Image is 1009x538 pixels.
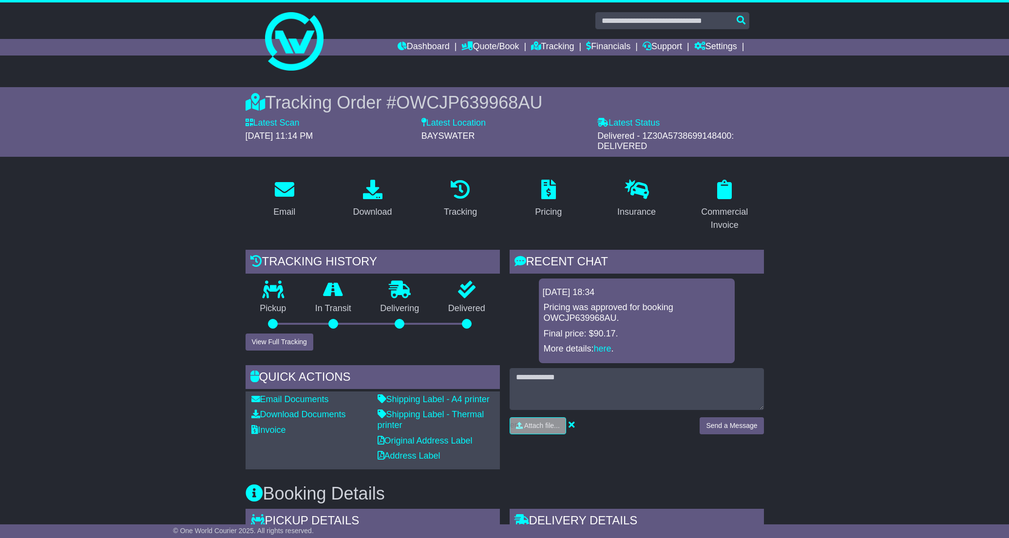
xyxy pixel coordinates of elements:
[700,417,763,434] button: Send a Message
[378,451,440,461] a: Address Label
[246,365,500,391] div: Quick Actions
[246,303,301,314] p: Pickup
[544,329,730,339] p: Final price: $90.17.
[461,39,519,56] a: Quote/Book
[251,394,329,404] a: Email Documents
[246,334,313,351] button: View Full Tracking
[535,205,562,219] div: Pricing
[444,205,477,219] div: Tracking
[510,250,764,276] div: RECENT CHAT
[544,302,730,323] p: Pricing was approved for booking OWCJP639968AU.
[378,394,490,404] a: Shipping Label - A4 printer
[692,205,758,232] div: Commercial Invoice
[273,205,295,219] div: Email
[543,287,731,298] div: [DATE] 18:34
[594,344,611,353] a: here
[617,205,656,219] div: Insurance
[597,118,660,129] label: Latest Status
[246,131,313,141] span: [DATE] 11:14 PM
[246,92,764,113] div: Tracking Order #
[421,131,475,141] span: BAYSWATER
[366,303,434,314] p: Delivering
[685,176,764,235] a: Commercial Invoice
[434,303,500,314] p: Delivered
[398,39,450,56] a: Dashboard
[643,39,682,56] a: Support
[694,39,737,56] a: Settings
[586,39,630,56] a: Financials
[510,509,764,535] div: Delivery Details
[246,509,500,535] div: Pickup Details
[246,118,300,129] label: Latest Scan
[378,436,473,445] a: Original Address Label
[346,176,398,222] a: Download
[531,39,574,56] a: Tracking
[396,93,542,112] span: OWCJP639968AU
[611,176,662,222] a: Insurance
[378,409,484,430] a: Shipping Label - Thermal printer
[597,131,734,151] span: Delivered - 1Z30A5738699148400: DELIVERED
[438,176,483,222] a: Tracking
[251,409,346,419] a: Download Documents
[353,205,392,219] div: Download
[544,344,730,354] p: More details: .
[529,176,568,222] a: Pricing
[173,527,314,535] span: © One World Courier 2025. All rights reserved.
[267,176,302,222] a: Email
[246,250,500,276] div: Tracking history
[421,118,486,129] label: Latest Location
[246,484,764,503] h3: Booking Details
[251,425,286,435] a: Invoice
[301,303,366,314] p: In Transit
